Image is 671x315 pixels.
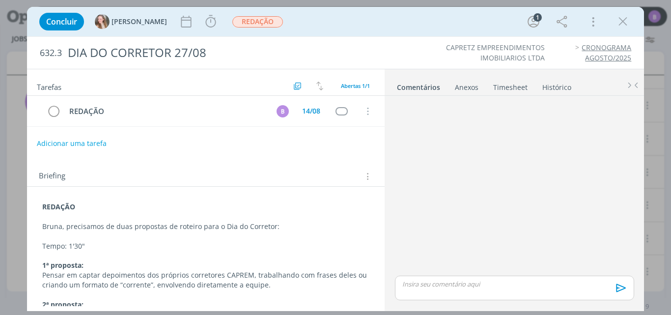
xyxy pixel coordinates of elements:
[37,80,61,92] span: Tarefas
[232,16,283,28] button: REDAÇÃO
[39,170,65,183] span: Briefing
[526,14,541,29] button: 1
[455,83,478,92] div: Anexos
[275,104,290,118] button: B
[533,13,542,22] div: 1
[46,18,77,26] span: Concluir
[42,260,84,270] strong: 1ª proposta:
[582,43,631,62] a: CRONOGRAMA AGOSTO/2025
[95,14,167,29] button: G[PERSON_NAME]
[277,105,289,117] div: B
[542,78,572,92] a: Histórico
[493,78,528,92] a: Timesheet
[36,135,107,152] button: Adicionar uma tarefa
[42,300,84,309] strong: 2ª proposta:
[65,105,268,117] div: REDAÇÃO
[95,14,110,29] img: G
[446,43,545,62] a: CAPRETZ EMPREENDIMENTOS IMOBILIARIOS LTDA
[42,241,370,251] p: Tempo: 1'30"
[64,41,381,65] div: DIA DO CORRETOR 27/08
[112,18,167,25] span: [PERSON_NAME]
[396,78,441,92] a: Comentários
[40,48,62,58] span: 632.3
[302,108,320,115] div: 14/08
[316,82,323,90] img: arrow-down-up.svg
[42,222,370,231] p: Bruna, precisamos de duas propostas de roteiro para o Dia do Corretor:
[27,7,644,311] div: dialog
[341,82,370,89] span: Abertas 1/1
[39,13,84,30] button: Concluir
[42,202,75,211] strong: REDAÇÃO
[42,270,370,290] p: Pensar em captar depoimentos dos próprios corretores CAPREM, trabalhando com frases deles ou cria...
